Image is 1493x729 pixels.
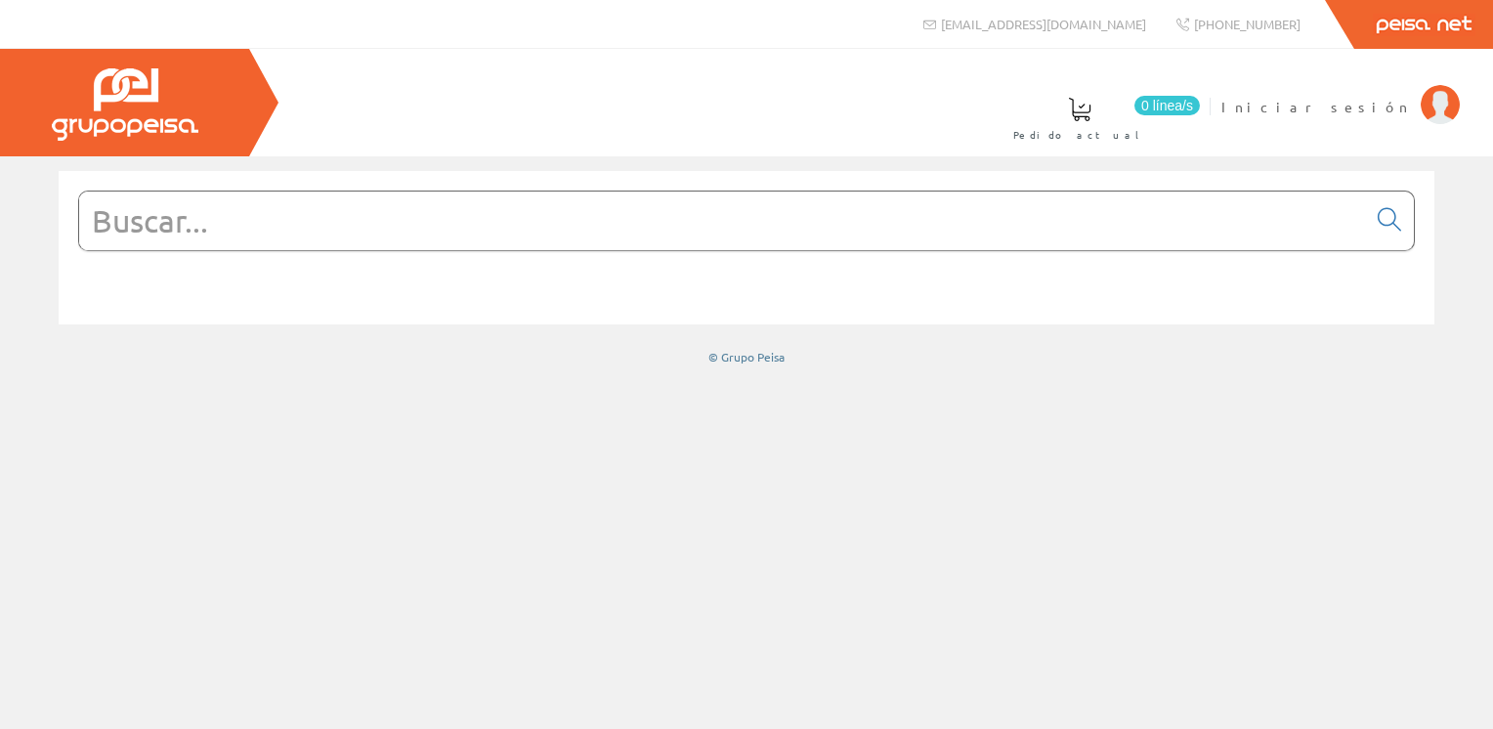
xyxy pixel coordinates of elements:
[941,16,1146,32] span: [EMAIL_ADDRESS][DOMAIN_NAME]
[79,192,1366,250] input: Buscar...
[1134,96,1200,115] span: 0 línea/s
[1221,97,1411,116] span: Iniciar sesión
[1013,125,1146,145] span: Pedido actual
[1194,16,1301,32] span: [PHONE_NUMBER]
[52,68,198,141] img: Grupo Peisa
[59,349,1434,365] div: © Grupo Peisa
[1221,81,1460,100] a: Iniciar sesión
